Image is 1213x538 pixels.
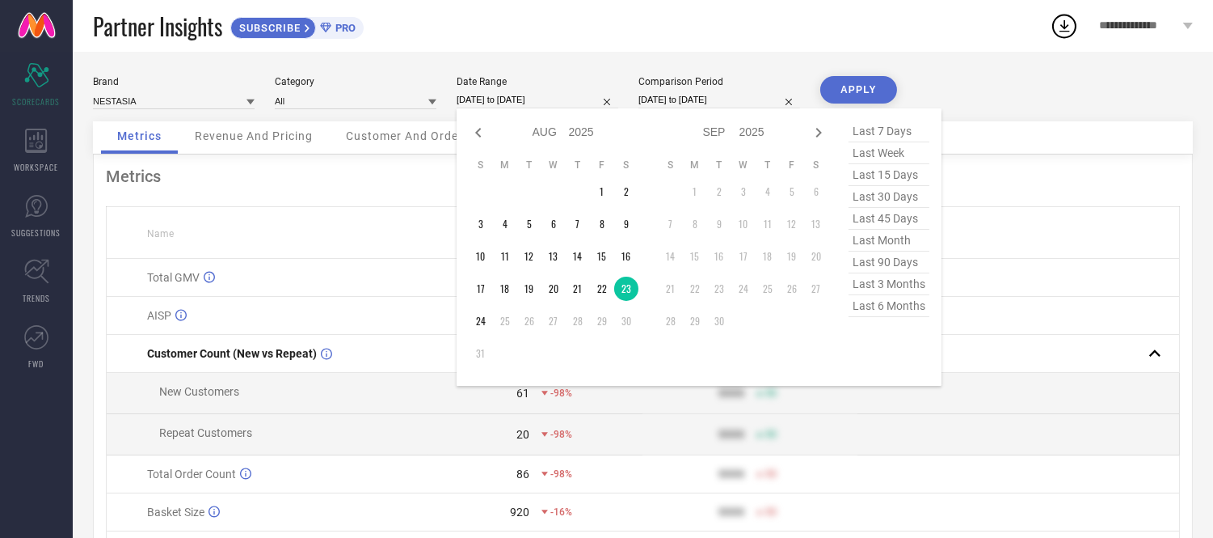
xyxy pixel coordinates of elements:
[541,244,566,269] td: Wed Aug 13 2025
[550,429,572,440] span: -98%
[718,468,744,481] div: 9999
[590,212,614,236] td: Fri Aug 08 2025
[541,212,566,236] td: Wed Aug 06 2025
[804,180,828,204] td: Sat Sep 06 2025
[707,159,731,172] th: Tuesday
[331,22,356,34] span: PRO
[683,180,707,204] td: Mon Sep 01 2025
[780,277,804,301] td: Fri Sep 26 2025
[275,76,436,87] div: Category
[12,227,61,239] span: SUGGESTIONS
[683,212,707,236] td: Mon Sep 08 2025
[614,212,638,236] td: Sat Aug 09 2025
[849,121,929,142] span: last 7 days
[516,387,529,400] div: 61
[93,10,222,43] span: Partner Insights
[493,212,517,236] td: Mon Aug 04 2025
[849,208,929,230] span: last 45 days
[147,309,171,322] span: AISP
[780,212,804,236] td: Fri Sep 12 2025
[780,244,804,269] td: Fri Sep 19 2025
[541,277,566,301] td: Wed Aug 20 2025
[809,123,828,142] div: Next month
[159,426,252,439] span: Repeat Customers
[765,468,777,480] span: 50
[517,309,541,333] td: Tue Aug 26 2025
[683,159,707,172] th: Monday
[804,159,828,172] th: Saturday
[849,142,929,164] span: last week
[517,277,541,301] td: Tue Aug 19 2025
[550,468,572,480] span: -98%
[849,230,929,252] span: last month
[614,277,638,301] td: Sat Aug 23 2025
[1050,11,1079,40] div: Open download list
[469,159,493,172] th: Sunday
[683,277,707,301] td: Mon Sep 22 2025
[780,180,804,204] td: Fri Sep 05 2025
[517,212,541,236] td: Tue Aug 05 2025
[765,506,777,518] span: 50
[566,309,590,333] td: Thu Aug 28 2025
[550,506,572,518] span: -16%
[765,388,777,399] span: 50
[13,95,61,108] span: SCORECARDS
[849,164,929,186] span: last 15 days
[707,244,731,269] td: Tue Sep 16 2025
[590,309,614,333] td: Fri Aug 29 2025
[493,159,517,172] th: Monday
[469,244,493,269] td: Sun Aug 10 2025
[117,129,162,142] span: Metrics
[493,244,517,269] td: Mon Aug 11 2025
[707,180,731,204] td: Tue Sep 02 2025
[566,277,590,301] td: Thu Aug 21 2025
[147,468,236,481] span: Total Order Count
[517,244,541,269] td: Tue Aug 12 2025
[731,180,756,204] td: Wed Sep 03 2025
[195,129,313,142] span: Revenue And Pricing
[159,385,239,398] span: New Customers
[849,273,929,295] span: last 3 months
[29,358,44,370] span: FWD
[756,212,780,236] td: Thu Sep 11 2025
[469,212,493,236] td: Sun Aug 03 2025
[147,347,317,360] span: Customer Count (New vs Repeat)
[756,159,780,172] th: Thursday
[731,277,756,301] td: Wed Sep 24 2025
[541,309,566,333] td: Wed Aug 27 2025
[457,76,618,87] div: Date Range
[804,212,828,236] td: Sat Sep 13 2025
[707,212,731,236] td: Tue Sep 09 2025
[849,252,929,273] span: last 90 days
[731,159,756,172] th: Wednesday
[23,292,50,304] span: TRENDS
[614,244,638,269] td: Sat Aug 16 2025
[469,341,493,366] td: Sun Aug 31 2025
[659,309,683,333] td: Sun Sep 28 2025
[590,180,614,204] td: Fri Aug 01 2025
[566,212,590,236] td: Thu Aug 07 2025
[469,123,488,142] div: Previous month
[230,13,364,39] a: SUBSCRIBEPRO
[550,388,572,399] span: -98%
[731,212,756,236] td: Wed Sep 10 2025
[659,244,683,269] td: Sun Sep 14 2025
[147,271,200,284] span: Total GMV
[683,244,707,269] td: Mon Sep 15 2025
[804,277,828,301] td: Sat Sep 27 2025
[93,76,255,87] div: Brand
[756,244,780,269] td: Thu Sep 18 2025
[756,277,780,301] td: Thu Sep 25 2025
[493,277,517,301] td: Mon Aug 18 2025
[541,159,566,172] th: Wednesday
[659,159,683,172] th: Sunday
[346,129,470,142] span: Customer And Orders
[718,506,744,519] div: 9999
[638,91,800,108] input: Select comparison period
[15,161,59,173] span: WORKSPACE
[765,429,777,440] span: 50
[493,309,517,333] td: Mon Aug 25 2025
[820,76,897,104] button: APPLY
[638,76,800,87] div: Comparison Period
[590,244,614,269] td: Fri Aug 15 2025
